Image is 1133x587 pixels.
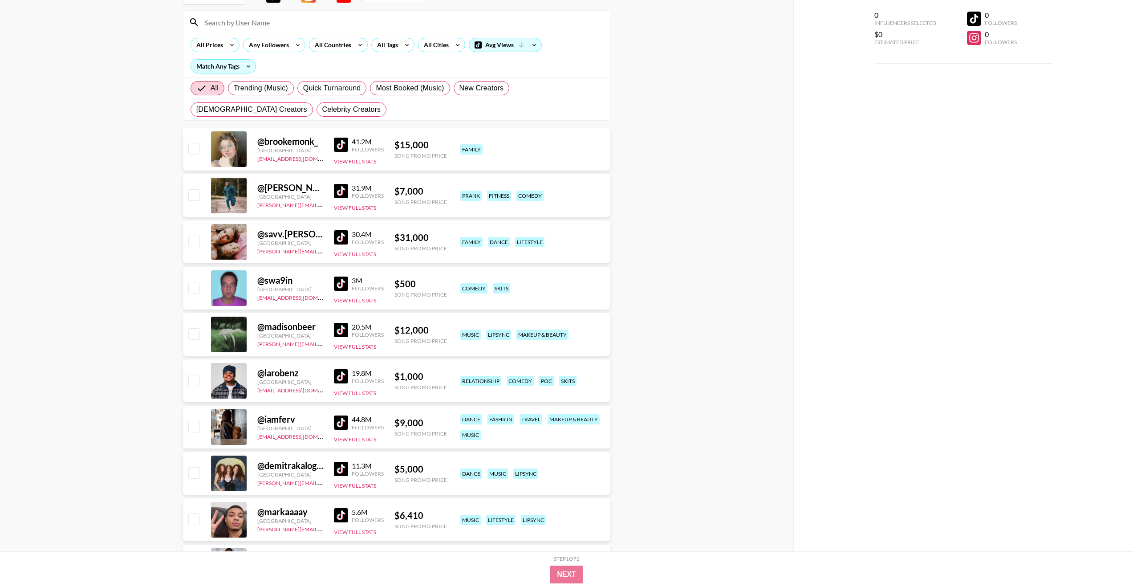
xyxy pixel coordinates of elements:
div: All Cities [418,38,451,52]
button: View Full Stats [334,529,376,535]
div: music [460,515,481,525]
div: Followers [352,192,384,199]
div: dance [460,414,482,424]
div: lifestyle [486,515,516,525]
div: $ 5,000 [394,464,447,475]
img: TikTok [334,416,348,430]
img: TikTok [334,230,348,245]
a: [EMAIL_ADDRESS][DOMAIN_NAME] [257,385,347,394]
div: 19.8M [352,369,384,378]
div: music [460,330,481,340]
div: Song Promo Price [394,291,447,298]
div: All Tags [372,38,400,52]
div: [GEOGRAPHIC_DATA] [257,518,323,524]
div: 0 [985,11,1017,20]
a: [PERSON_NAME][EMAIL_ADDRESS][DOMAIN_NAME] [257,524,389,533]
div: 31.9M [352,183,384,192]
button: View Full Stats [334,204,376,211]
div: makeup & beauty [548,414,600,424]
div: prank [460,191,482,201]
div: $ 31,000 [394,232,447,243]
div: @ demitrakalogeras [257,460,323,471]
div: Song Promo Price [394,477,447,483]
button: View Full Stats [334,297,376,304]
div: Any Followers [244,38,291,52]
button: View Full Stats [334,482,376,489]
div: Estimated Price [874,39,936,45]
div: family [460,144,483,155]
div: 0 [874,11,936,20]
input: Search by User Name [199,15,605,29]
div: comedy [507,376,534,386]
a: [EMAIL_ADDRESS][DOMAIN_NAME] [257,293,347,301]
div: Followers [352,146,384,153]
div: @ swa9in [257,275,323,286]
button: Next [550,566,583,583]
div: travel [520,414,542,424]
div: Followers [352,517,384,523]
div: family [460,237,483,247]
div: comedy [516,191,544,201]
div: dance [460,469,482,479]
div: $0 [874,30,936,39]
div: $ 12,000 [394,325,447,336]
div: skits [559,376,577,386]
div: $ 9,000 [394,417,447,428]
button: View Full Stats [334,158,376,165]
div: music [487,469,508,479]
div: 11.3M [352,461,384,470]
div: Song Promo Price [394,245,447,252]
span: New Creators [459,83,504,94]
div: music [460,430,481,440]
div: makeup & beauty [516,330,569,340]
button: View Full Stats [334,343,376,350]
div: [GEOGRAPHIC_DATA] [257,471,323,478]
div: [GEOGRAPHIC_DATA] [257,286,323,293]
a: [EMAIL_ADDRESS][DOMAIN_NAME] [257,154,347,162]
iframe: Drift Widget Chat Controller [1088,542,1122,576]
a: [EMAIL_ADDRESS][DOMAIN_NAME] [257,432,347,440]
div: All Countries [309,38,353,52]
img: TikTok [334,508,348,522]
img: TikTok [334,138,348,152]
a: [PERSON_NAME][EMAIL_ADDRESS][DOMAIN_NAME] [257,246,389,255]
div: @ savv.[PERSON_NAME] [257,228,323,240]
span: Quick Turnaround [303,83,361,94]
div: 5.6M [352,508,384,517]
div: $ 6,410 [394,510,447,521]
div: @ madisonbeer [257,321,323,332]
div: Song Promo Price [394,523,447,530]
div: lipsync [513,469,538,479]
div: @ brookemonk_ [257,136,323,147]
div: [GEOGRAPHIC_DATA] [257,332,323,339]
div: 30.4M [352,230,384,239]
div: Followers [985,39,1017,45]
div: comedy [460,283,487,293]
div: @ markaaaay [257,506,323,518]
div: Influencers Selected [874,20,936,26]
div: poc [539,376,554,386]
div: $ 1,000 [394,371,447,382]
div: Followers [352,285,384,292]
div: Followers [352,470,384,477]
div: Avg Views [469,38,541,52]
div: $ 7,000 [394,186,447,197]
span: Most Booked (Music) [376,83,444,94]
div: Step 1 of 2 [554,555,580,562]
div: skits [493,283,510,293]
div: Followers [352,331,384,338]
button: View Full Stats [334,436,376,443]
span: All [211,83,219,94]
span: Celebrity Creators [322,104,381,115]
div: Followers [352,378,384,384]
div: All Prices [191,38,225,52]
div: 3M [352,276,384,285]
img: TikTok [334,323,348,337]
div: 44.8M [352,415,384,424]
div: 20.5M [352,322,384,331]
div: Followers [985,20,1017,26]
div: Followers [352,424,384,431]
div: $ 500 [394,278,447,289]
div: relationship [460,376,501,386]
div: dance [488,237,510,247]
